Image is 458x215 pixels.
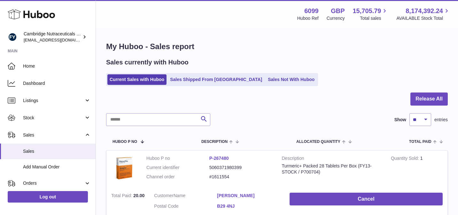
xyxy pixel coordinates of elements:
div: Currency [327,15,345,21]
span: ALLOCATED Quantity [296,140,340,144]
span: [EMAIL_ADDRESS][DOMAIN_NAME] [24,37,94,42]
span: Total paid [409,140,431,144]
span: Dashboard [23,80,91,86]
div: Huboo Ref [297,15,319,21]
span: entries [434,117,448,123]
img: 60991619191506.png [111,155,137,181]
span: Listings [23,98,84,104]
span: AVAILABLE Stock Total [396,15,450,21]
a: Log out [8,191,88,203]
div: Cambridge Nutraceuticals Ltd [24,31,81,43]
dt: Name [154,193,217,200]
strong: GBP [331,7,345,15]
button: Cancel [290,193,443,206]
span: Huboo P no [113,140,137,144]
a: Current Sales with Huboo [107,74,167,85]
a: [PERSON_NAME] [217,193,280,199]
span: Description [201,140,228,144]
span: 15,705.79 [353,7,381,15]
strong: Description [282,155,381,163]
h2: Sales currently with Huboo [106,58,189,67]
span: Add Manual Order [23,164,91,170]
span: Sales [23,132,84,138]
span: 20.00 [133,193,144,198]
a: B29 4NJ [217,203,280,209]
dt: Postal Code [154,203,217,211]
dt: Channel order [146,174,209,180]
td: 1 [386,151,447,188]
img: huboo@camnutra.com [8,32,17,42]
span: Sales [23,148,91,154]
strong: Quantity Sold [391,156,420,162]
a: Sales Shipped From [GEOGRAPHIC_DATA] [168,74,264,85]
span: Home [23,63,91,69]
a: 15,705.79 Total sales [353,7,388,21]
dt: Huboo P no [146,155,209,161]
strong: 6099 [304,7,319,15]
dd: #1611554 [209,174,272,180]
span: 8,174,392.24 [406,7,443,15]
a: Sales Not With Huboo [266,74,317,85]
a: P-267480 [209,156,229,161]
span: Stock [23,115,84,121]
div: Turmeric+ Packed 28 Tablets Per Box (FY13-STOCK / P700704) [282,163,381,175]
dt: Current identifier [146,165,209,171]
label: Show [394,117,406,123]
strong: Total Paid [111,193,133,200]
button: Release All [410,93,448,106]
dd: 5060371980399 [209,165,272,171]
span: Total sales [360,15,388,21]
h1: My Huboo - Sales report [106,41,448,52]
span: Customer [154,193,174,198]
span: Orders [23,180,84,186]
a: 8,174,392.24 AVAILABLE Stock Total [396,7,450,21]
